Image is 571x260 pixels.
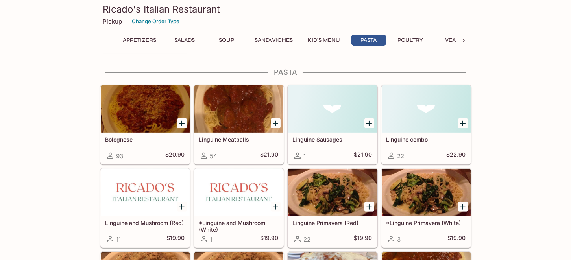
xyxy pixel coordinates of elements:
a: Linguine Sausages1$21.90 [288,85,377,164]
button: Poultry [393,35,428,46]
button: Add *Linguine and Mushroom (White) [271,202,281,212]
button: Veal [434,35,470,46]
span: 93 [116,152,124,160]
a: Linguine combo22$22.90 [381,85,471,164]
h4: Pasta [100,68,471,77]
button: Add Bolognese [177,118,187,128]
h5: $21.90 [261,151,279,160]
button: Salads [167,35,203,46]
button: Sandwiches [251,35,298,46]
button: Add Linguine Meatballs [271,118,281,128]
a: Linguine Primavera (Red)22$19.90 [288,168,377,248]
h5: Linguine Primavera (Red) [293,219,372,226]
h5: $19.90 [354,234,372,244]
span: 1 [304,152,306,160]
h5: $20.90 [166,151,185,160]
div: Linguine and Mushroom (Red) [101,169,190,216]
div: Bolognese [101,85,190,133]
div: *Linguine Primavera (White) [382,169,471,216]
button: Pasta [351,35,386,46]
button: Soup [209,35,244,46]
h5: $21.90 [354,151,372,160]
h5: $19.90 [448,234,466,244]
h5: Linguine Meatballs [199,136,279,143]
a: *Linguine and Mushroom (White)1$19.90 [194,168,284,248]
a: Bolognese93$20.90 [100,85,190,164]
h5: $19.90 [167,234,185,244]
button: Add Linguine and Mushroom (Red) [177,202,187,212]
h5: Linguine and Mushroom (Red) [105,219,185,226]
div: Linguine combo [382,85,471,133]
span: 11 [116,236,121,243]
button: Add Linguine Primavera (Red) [364,202,374,212]
span: 22 [397,152,405,160]
span: 3 [397,236,401,243]
div: Linguine Sausages [288,85,377,133]
button: Add Linguine combo [458,118,468,128]
a: *Linguine Primavera (White)3$19.90 [381,168,471,248]
h3: Ricado's Italian Restaurant [103,3,468,15]
span: 54 [210,152,218,160]
p: Pickup [103,18,122,25]
span: 22 [304,236,311,243]
button: Appetizers [119,35,161,46]
a: Linguine and Mushroom (Red)11$19.90 [100,168,190,248]
button: Add *Linguine Primavera (White) [458,202,468,212]
h5: $19.90 [261,234,279,244]
h5: Linguine Sausages [293,136,372,143]
span: 1 [210,236,213,243]
button: Change Order Type [129,15,183,28]
h5: *Linguine Primavera (White) [386,219,466,226]
a: Linguine Meatballs54$21.90 [194,85,284,164]
button: Add Linguine Sausages [364,118,374,128]
div: Linguine Primavera (Red) [288,169,377,216]
h5: $22.90 [447,151,466,160]
h5: Linguine combo [386,136,466,143]
button: Kid's Menu [304,35,345,46]
h5: *Linguine and Mushroom (White) [199,219,279,232]
div: *Linguine and Mushroom (White) [194,169,283,216]
div: Linguine Meatballs [194,85,283,133]
h5: Bolognese [105,136,185,143]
